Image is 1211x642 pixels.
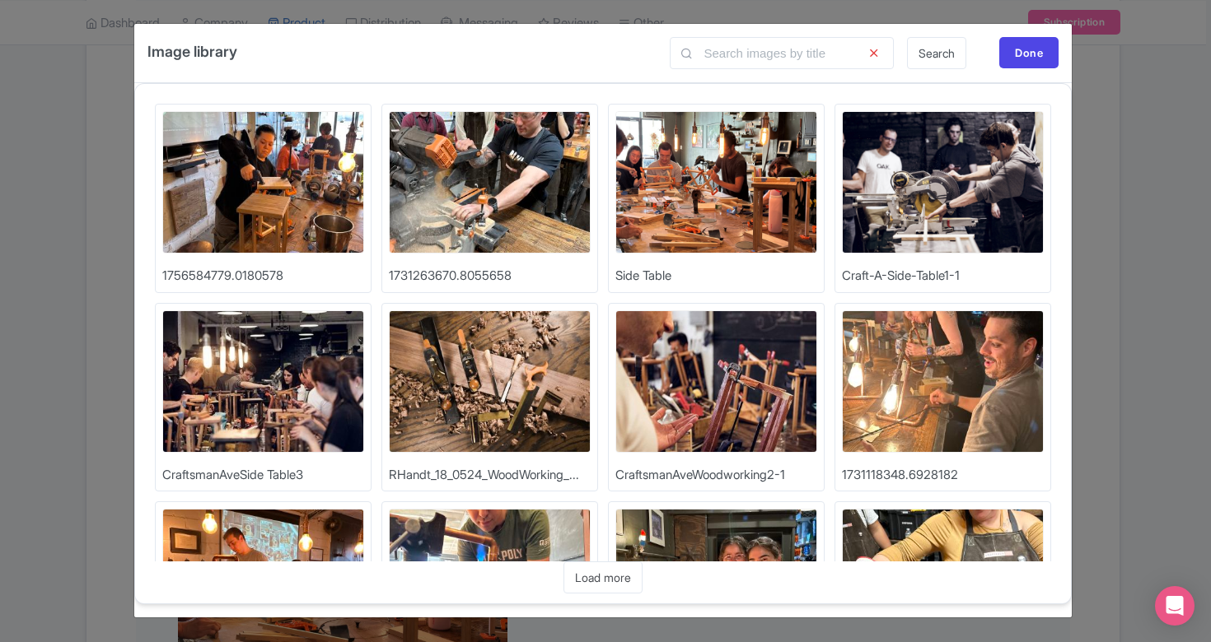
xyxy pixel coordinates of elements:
div: Craft-A-Side-Table1-1 [842,267,960,286]
a: Search [907,37,966,69]
h4: Image library [147,37,237,66]
img: CraftsmanAveWoodworking2-1_s9xukd.jpg [615,310,817,453]
div: CraftsmanAveSide Table3 [162,466,303,485]
div: Side Table [615,267,671,286]
img: 1756584779.0180578_qk0vpw.jpg [162,111,364,254]
a: Load more [563,561,643,593]
img: 1731118348.6928182_ptre0j.jpg [842,310,1044,453]
input: Search images by title [670,37,894,69]
div: RHandt_18_0524_WoodWorking_... [389,466,579,485]
div: 1731263670.8055658 [389,267,512,286]
img: CraftsmanAveSide_Table3_l4am0s.jpg [162,310,364,453]
img: 1731263670.8055658_mcucaa.jpg [389,111,591,254]
div: 1731118348.6928182 [842,466,958,485]
img: Craft-A-Side-Table1-1_kuumkl.png [842,111,1044,254]
div: Done [999,37,1059,68]
img: Side_Table_vrsojc.png [615,111,817,254]
div: 1756584779.0180578 [162,267,283,286]
div: Open Intercom Messenger [1155,586,1195,626]
img: RHandt_18_0524_WoodWorking_128-2048x1366_hfj7tl.jpg [389,310,591,453]
div: CraftsmanAveWoodworking2-1 [615,466,785,485]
